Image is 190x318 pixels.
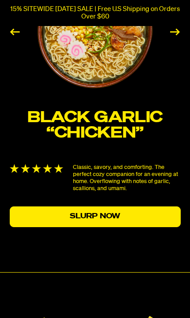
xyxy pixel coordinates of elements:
h3: Black Garlic “Chicken” [10,110,181,141]
div: Next slide [167,26,183,37]
p: Classic, savory, and comforting. The perfect cozy companion for an evening at home. Overflowing w... [73,164,180,192]
div: Previous slide [7,26,23,37]
p: 15% SITEWIDE [DATE] SALE | Free U.S Shipping on Orders Over $60 [7,5,183,21]
a: Slurp Now [10,206,181,227]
